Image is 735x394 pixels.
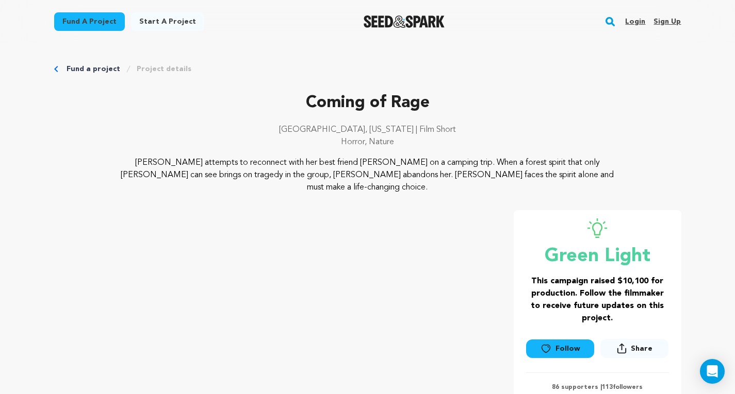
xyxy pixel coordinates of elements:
a: Sign up [654,13,681,30]
img: Seed&Spark Logo Dark Mode [364,15,445,28]
div: Breadcrumb [54,64,681,74]
p: 86 supporters | followers [526,383,669,391]
a: Project details [137,64,191,74]
a: Login [625,13,645,30]
p: Horror, Nature [54,136,681,148]
a: Seed&Spark Homepage [364,15,445,28]
a: Fund a project [54,12,125,31]
p: [GEOGRAPHIC_DATA], [US_STATE] | Film Short [54,124,681,136]
button: Share [600,339,668,358]
p: Green Light [526,246,669,267]
span: Share [631,344,652,354]
div: Open Intercom Messenger [700,359,725,384]
span: 113 [602,384,613,390]
a: Fund a project [67,64,120,74]
a: Start a project [131,12,204,31]
p: [PERSON_NAME] attempts to reconnect with her best friend [PERSON_NAME] on a camping trip. When a ... [117,157,618,194]
a: Follow [526,339,594,358]
span: Share [600,339,668,362]
h3: This campaign raised $10,100 for production. Follow the filmmaker to receive future updates on th... [526,275,669,324]
p: Coming of Rage [54,91,681,115]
